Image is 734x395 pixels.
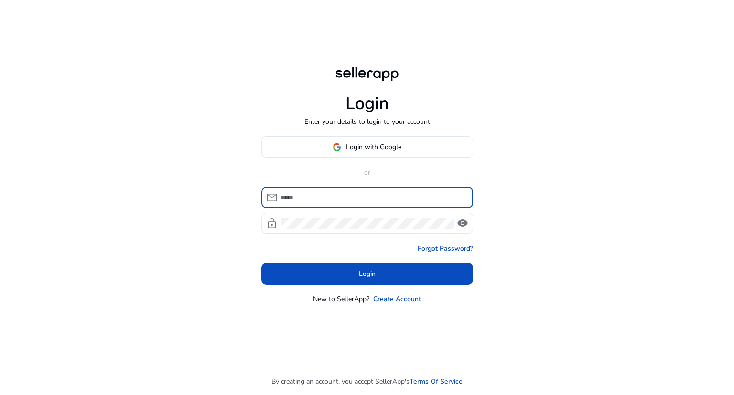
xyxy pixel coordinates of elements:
span: Login with Google [346,142,401,152]
span: lock [266,218,278,229]
button: Login [261,263,473,285]
p: Enter your details to login to your account [304,117,430,127]
a: Terms Of Service [410,376,463,386]
h1: Login [345,93,389,114]
span: visibility [457,218,468,229]
span: Login [359,269,376,279]
button: Login with Google [261,136,473,158]
p: New to SellerApp? [313,294,369,304]
span: mail [266,192,278,203]
img: google-logo.svg [333,143,341,152]
a: Create Account [373,294,421,304]
p: or [261,167,473,177]
a: Forgot Password? [418,243,473,253]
